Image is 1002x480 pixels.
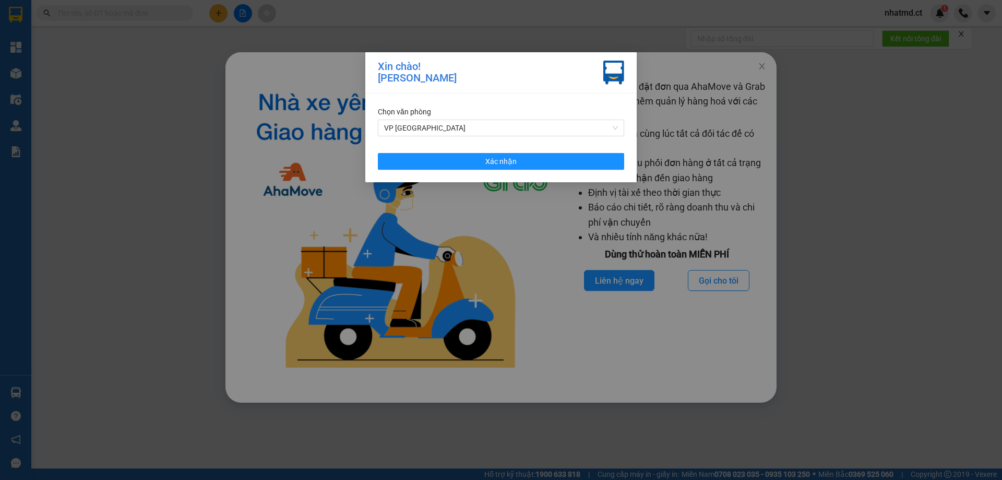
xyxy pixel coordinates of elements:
[603,61,624,85] img: vxr-icon
[378,106,624,118] div: Chọn văn phòng
[384,120,618,136] span: VP Mỹ Đình
[485,156,517,167] span: Xác nhận
[378,61,457,85] div: Xin chào! [PERSON_NAME]
[378,153,624,170] button: Xác nhận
